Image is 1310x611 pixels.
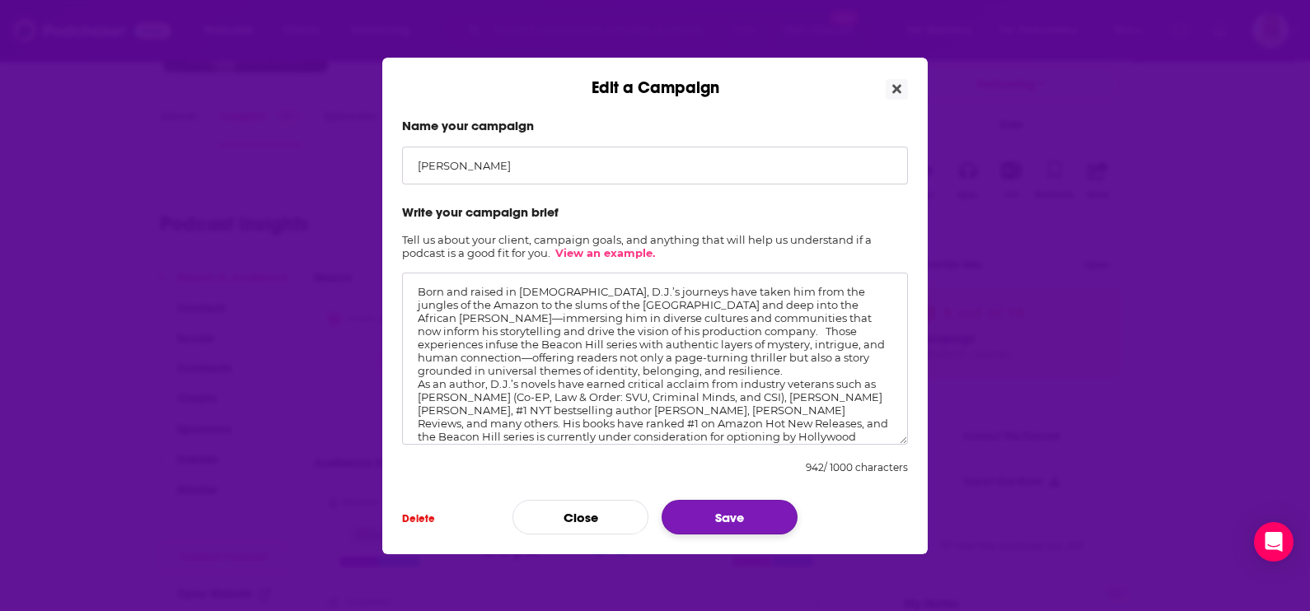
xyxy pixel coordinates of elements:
[512,500,648,534] button: Close
[382,58,928,98] div: Edit a Campaign
[402,511,435,525] span: Delete
[402,233,908,259] h2: Tell us about your client, campaign goals, and anything that will help us understand if a podcast...
[402,273,908,445] textarea: Born and raised in [DEMOGRAPHIC_DATA], D.J.’s journeys have taken him from the jungles of the Ama...
[806,461,908,473] div: 942 / 1000 characters
[886,79,908,100] button: Close
[402,204,908,220] label: Write your campaign brief
[662,500,798,534] button: Save
[402,147,908,184] input: Ex: “Cats R Us - September”
[402,118,908,133] label: Name your campaign
[1254,522,1294,562] div: Open Intercom Messenger
[555,246,655,259] a: View an example.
